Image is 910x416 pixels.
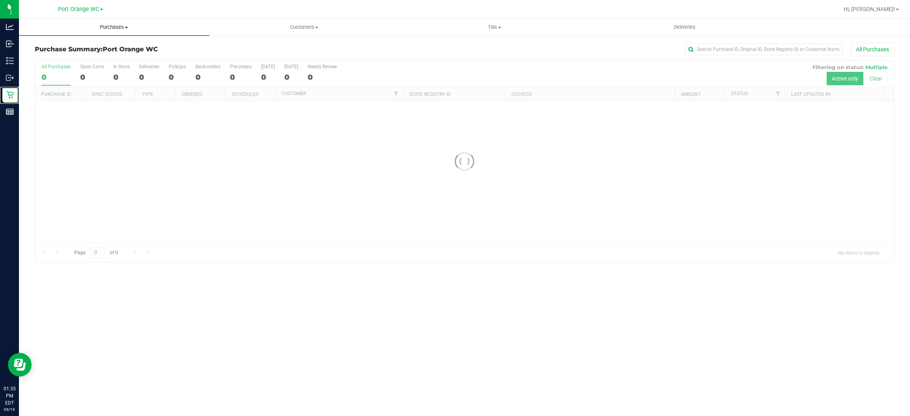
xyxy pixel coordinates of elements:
[6,74,14,82] inline-svg: Outbound
[19,19,209,36] a: Purchases
[4,407,15,412] p: 09/19
[209,19,400,36] a: Customers
[35,46,321,53] h3: Purchase Summary:
[851,43,894,56] button: All Purchases
[210,24,399,31] span: Customers
[399,19,590,36] a: Tills
[103,45,158,53] span: Port Orange WC
[4,385,15,407] p: 01:35 PM EDT
[19,24,209,31] span: Purchases
[6,91,14,99] inline-svg: Retail
[8,353,32,377] iframe: Resource center
[844,6,895,12] span: Hi, [PERSON_NAME]!
[58,6,99,13] span: Port Orange WC
[6,23,14,31] inline-svg: Analytics
[685,43,843,55] input: Search Purchase ID, Original ID, State Registry ID or Customer Name...
[6,57,14,65] inline-svg: Inventory
[590,19,780,36] a: Deliveries
[6,108,14,116] inline-svg: Reports
[6,40,14,48] inline-svg: Inbound
[663,24,706,31] span: Deliveries
[400,24,589,31] span: Tills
